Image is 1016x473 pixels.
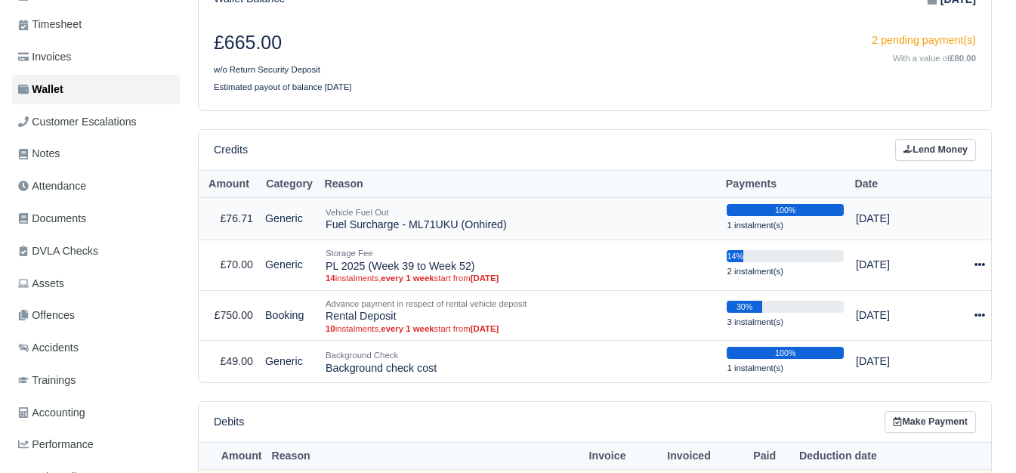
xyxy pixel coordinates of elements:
[18,372,76,389] span: Trainings
[326,323,715,334] small: instalments, start from
[214,32,584,54] h3: £665.00
[12,333,180,363] a: Accidents
[326,273,715,283] small: instalments, start from
[326,274,335,283] strong: 14
[12,236,180,266] a: DVLA Checks
[259,170,320,198] th: Category
[320,198,721,240] td: Fuel Surcharge - ML71UKU (Onhired)
[259,290,320,341] td: Booking
[326,299,527,308] small: Advance payment in respect of rental vehicle deposit
[320,240,721,290] td: PL 2025 (Week 39 to Week 52)
[214,416,244,428] h6: Debits
[727,347,844,359] div: 100%
[18,113,137,131] span: Customer Escalations
[12,75,180,104] a: Wallet
[727,204,844,216] div: 100%
[259,198,320,240] td: Generic
[940,400,1016,473] iframe: Chat Widget
[18,81,63,98] span: Wallet
[850,240,948,290] td: [DATE]
[18,16,82,33] span: Timesheet
[199,240,259,290] td: £70.00
[199,170,259,198] th: Amount
[326,249,373,258] small: Storage Fee
[727,221,783,230] small: 1 instalment(s)
[572,442,644,470] th: Invoice
[199,442,267,470] th: Amount
[727,363,783,373] small: 1 instalment(s)
[12,107,180,137] a: Customer Escalations
[18,404,85,422] span: Accounting
[727,267,783,276] small: 2 instalment(s)
[12,269,180,298] a: Assets
[850,290,948,341] td: [DATE]
[18,275,64,292] span: Assets
[381,274,434,283] strong: every 1 week
[727,301,761,313] div: 30%
[18,178,86,195] span: Attendance
[199,341,259,382] td: £49.00
[12,204,180,233] a: Documents
[18,210,86,227] span: Documents
[326,324,335,333] strong: 10
[850,198,948,240] td: [DATE]
[326,351,398,360] small: Background Check
[18,307,75,324] span: Offences
[320,170,721,198] th: Reason
[721,170,850,198] th: Payments
[895,139,976,161] a: Lend Money
[267,442,572,470] th: Reason
[12,430,180,459] a: Performance
[12,366,180,395] a: Trainings
[18,145,60,162] span: Notes
[259,341,320,382] td: Generic
[471,324,499,333] strong: [DATE]
[18,243,98,260] span: DVLA Checks
[214,144,248,156] h6: Credits
[12,10,180,39] a: Timesheet
[850,341,948,382] td: [DATE]
[885,411,976,433] a: Make Payment
[199,198,259,240] td: £76.71
[214,82,352,91] small: Estimated payout of balance [DATE]
[259,240,320,290] td: Generic
[18,339,79,357] span: Accidents
[607,32,977,49] div: 2 pending payment(s)
[471,274,499,283] strong: [DATE]
[12,42,180,72] a: Invoices
[326,208,388,217] small: Vehicle Fuel Out
[381,324,434,333] strong: every 1 week
[12,398,180,428] a: Accounting
[12,301,180,330] a: Offences
[12,139,180,168] a: Notes
[320,341,721,382] td: Background check cost
[735,442,795,470] th: Paid
[18,48,71,66] span: Invoices
[320,290,721,341] td: Rental Deposit
[893,54,976,63] small: With a value of
[795,442,946,470] th: Deduction date
[199,290,259,341] td: £750.00
[950,54,976,63] strong: £80.00
[643,442,734,470] th: Invoiced
[214,65,320,74] small: w/o Return Security Deposit
[18,436,94,453] span: Performance
[850,170,948,198] th: Date
[12,172,180,201] a: Attendance
[727,250,743,262] div: 14%
[727,317,783,326] small: 3 instalment(s)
